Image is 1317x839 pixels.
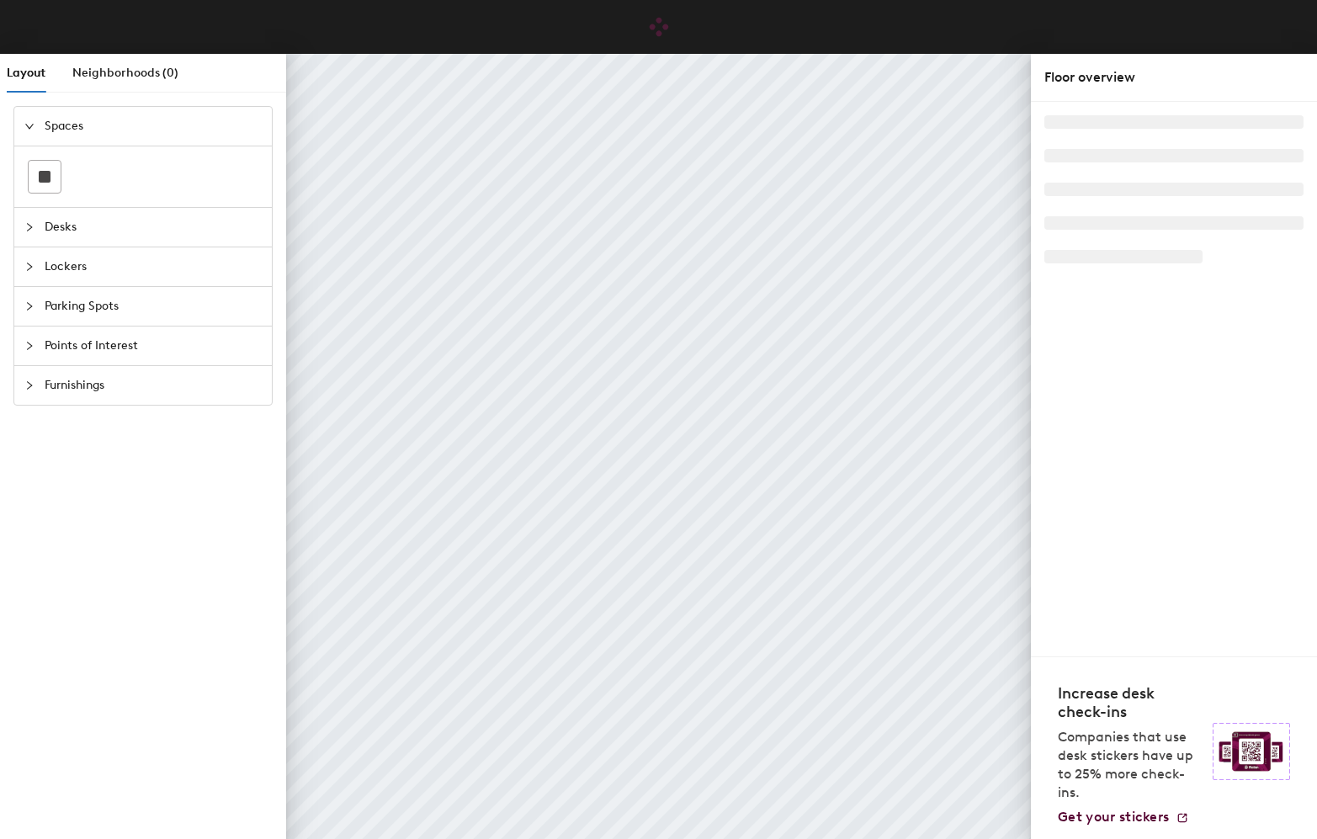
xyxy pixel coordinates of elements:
[24,380,35,390] span: collapsed
[45,247,262,286] span: Lockers
[24,301,35,311] span: collapsed
[1213,723,1290,780] img: Sticker logo
[1058,809,1169,825] span: Get your stickers
[72,66,178,80] span: Neighborhoods (0)
[24,222,35,232] span: collapsed
[45,107,262,146] span: Spaces
[24,341,35,351] span: collapsed
[24,262,35,272] span: collapsed
[1058,728,1203,802] p: Companies that use desk stickers have up to 25% more check-ins.
[45,327,262,365] span: Points of Interest
[7,66,45,80] span: Layout
[45,208,262,247] span: Desks
[45,287,262,326] span: Parking Spots
[1044,67,1304,88] div: Floor overview
[45,366,262,405] span: Furnishings
[24,121,35,131] span: expanded
[1058,684,1203,721] h4: Increase desk check-ins
[1058,809,1189,826] a: Get your stickers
